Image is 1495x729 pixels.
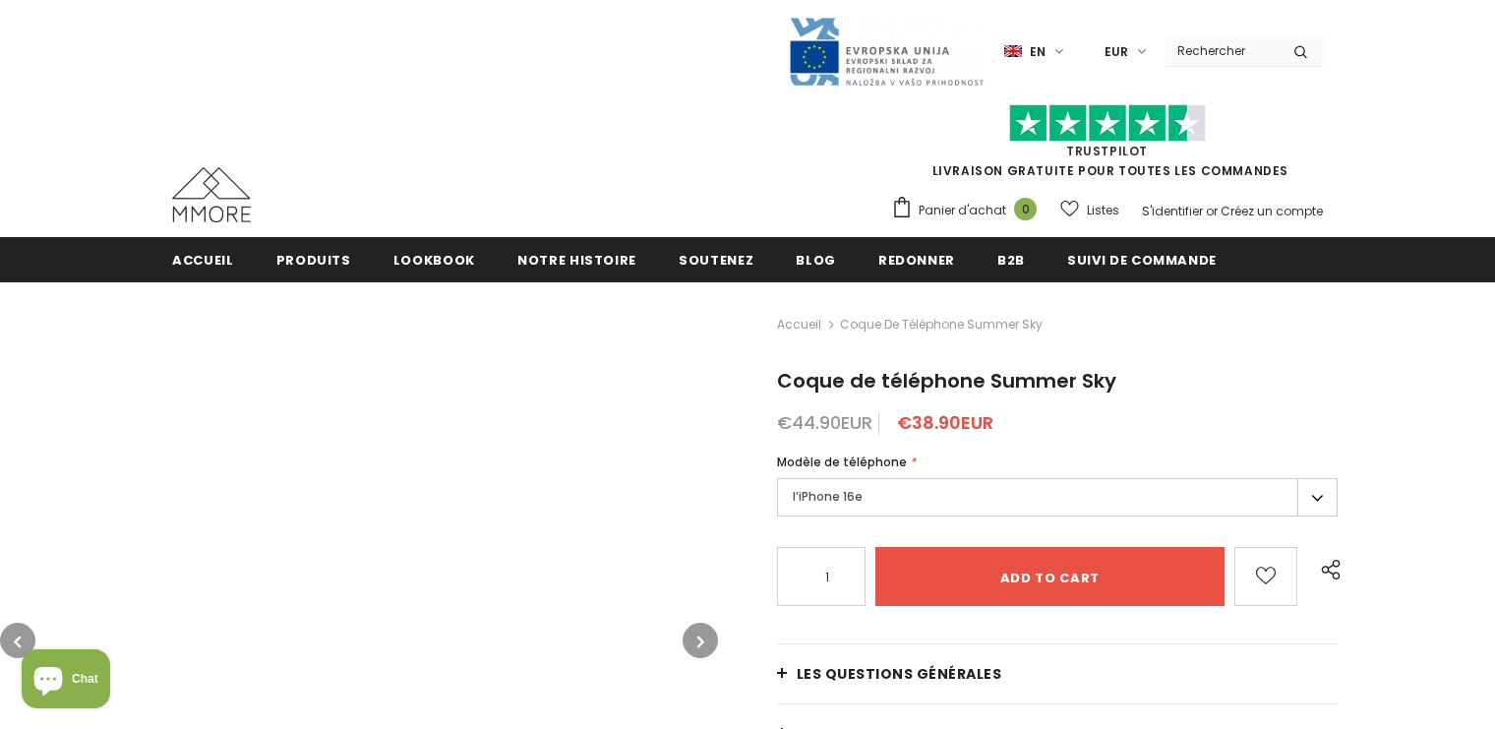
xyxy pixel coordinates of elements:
span: Redonner [878,251,955,270]
a: Panier d'achat 0 [891,196,1046,225]
input: Add to cart [875,547,1226,606]
inbox-online-store-chat: Shopify online store chat [16,649,116,713]
a: Listes [1060,193,1119,227]
span: 0 [1014,198,1037,220]
span: Listes [1087,201,1119,220]
a: Lookbook [393,237,475,281]
a: Créez un compte [1221,203,1323,219]
span: Blog [796,251,836,270]
a: S'identifier [1142,203,1203,219]
span: Lookbook [393,251,475,270]
a: Les questions générales [777,644,1338,703]
span: LIVRAISON GRATUITE POUR TOUTES LES COMMANDES [891,113,1323,179]
span: €38.90EUR [897,410,993,435]
a: Accueil [172,237,234,281]
img: Javni Razpis [788,16,985,88]
span: Panier d'achat [919,201,1006,220]
span: Coque de téléphone Summer Sky [777,367,1116,395]
img: Cas MMORE [172,167,251,222]
a: Redonner [878,237,955,281]
span: Coque de téléphone Summer Sky [840,313,1043,336]
a: soutenez [679,237,753,281]
span: en [1030,42,1046,62]
img: Faites confiance aux étoiles pilotes [1009,104,1206,143]
a: Blog [796,237,836,281]
span: €44.90EUR [777,410,872,435]
a: Accueil [777,313,821,336]
span: Suivi de commande [1067,251,1217,270]
a: B2B [997,237,1025,281]
input: Search Site [1166,36,1279,65]
span: Notre histoire [517,251,636,270]
a: Javni Razpis [788,42,985,59]
span: Produits [276,251,351,270]
span: EUR [1105,42,1128,62]
span: Accueil [172,251,234,270]
a: Produits [276,237,351,281]
a: TrustPilot [1066,143,1148,159]
a: Notre histoire [517,237,636,281]
span: or [1206,203,1218,219]
span: Modèle de téléphone [777,454,907,470]
span: B2B [997,251,1025,270]
label: l’iPhone 16e [777,478,1338,516]
span: soutenez [679,251,753,270]
img: i-lang-1.png [1004,43,1022,60]
a: Suivi de commande [1067,237,1217,281]
span: Les questions générales [797,664,1002,684]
